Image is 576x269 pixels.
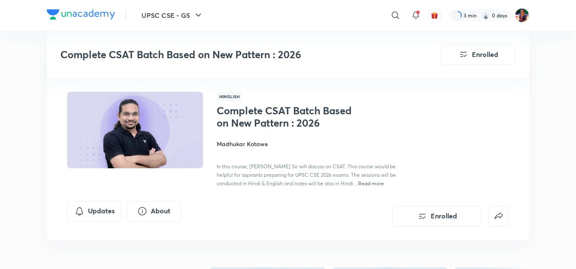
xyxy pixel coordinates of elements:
a: Company Logo [47,9,115,22]
img: Solanki Ghorai [515,8,529,23]
span: Hinglish [217,92,242,101]
img: Thumbnail [66,91,204,169]
h1: Complete CSAT Batch Based on New Pattern : 2026 [217,105,356,129]
img: avatar [431,11,438,19]
button: avatar [428,8,441,22]
button: Enrolled [392,206,482,227]
h3: Complete CSAT Batch Based on New Pattern : 2026 [60,48,393,61]
button: false [488,206,509,227]
span: Read more [358,180,384,187]
button: About [127,201,181,221]
button: Updates [67,201,121,221]
span: In this course, [PERSON_NAME] Sir will discuss on CSAT. This course would be helpful for aspirant... [217,163,396,187]
button: Enrolled [441,44,516,65]
img: Company Logo [47,9,115,20]
button: UPSC CSE - GS [136,7,209,24]
img: streak [482,11,490,20]
h4: Madhukar Kotawe [217,139,407,148]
